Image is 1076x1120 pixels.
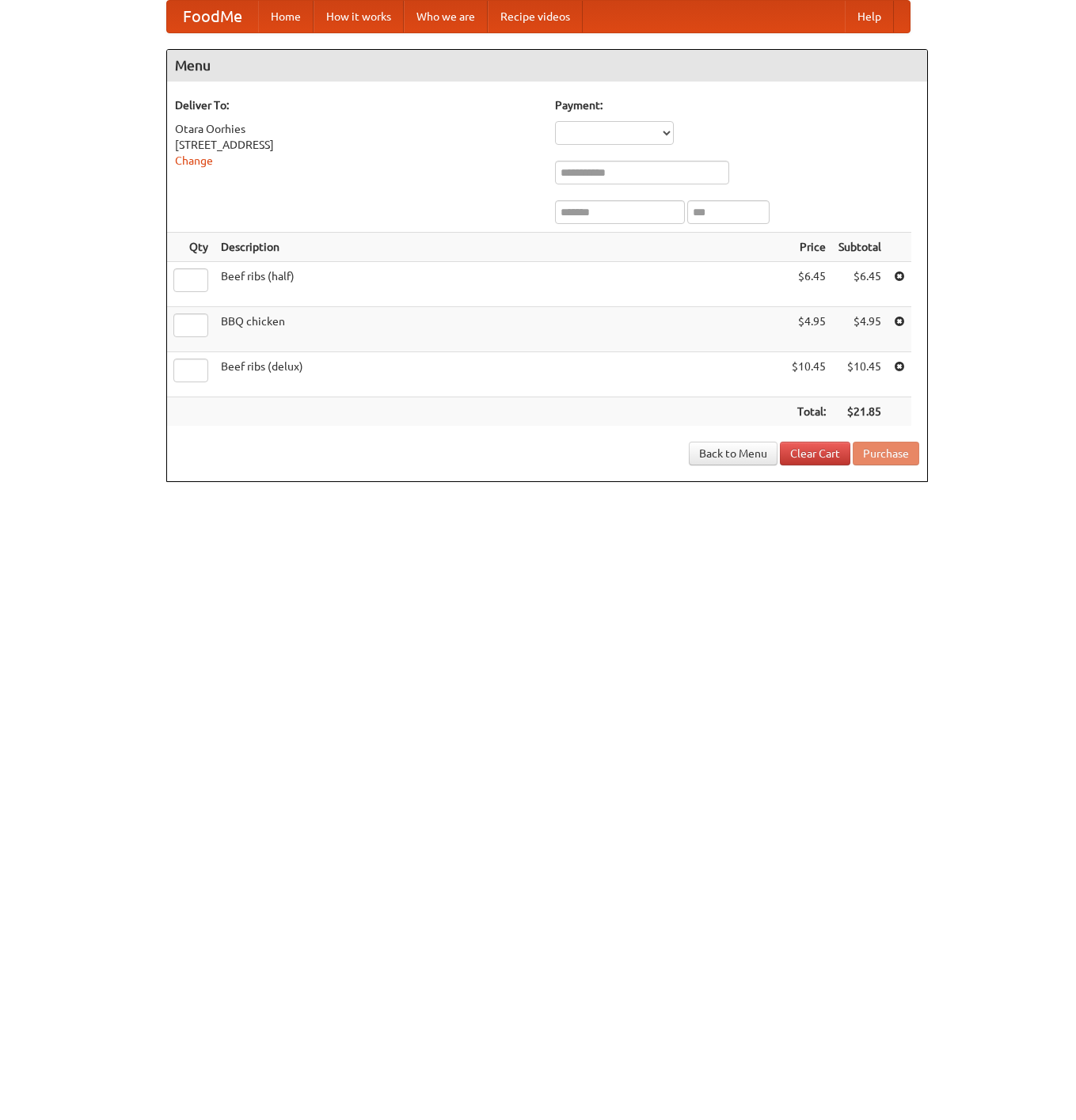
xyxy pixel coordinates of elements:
[175,121,539,137] div: Otara Oorhies
[785,262,832,307] td: $6.45
[215,352,785,397] td: Beef ribs (delux)
[853,442,919,465] button: Purchase
[832,397,888,427] th: $21.85
[832,233,888,262] th: Subtotal
[785,352,832,397] td: $10.45
[175,137,539,153] div: [STREET_ADDRESS]
[780,442,850,465] a: Clear Cart
[175,97,539,113] h5: Deliver To:
[845,1,894,32] a: Help
[785,307,832,352] td: $4.95
[167,233,215,262] th: Qty
[167,1,258,32] a: FoodMe
[404,1,488,32] a: Who we are
[215,262,785,307] td: Beef ribs (half)
[215,307,785,352] td: BBQ chicken
[785,233,832,262] th: Price
[785,397,832,427] th: Total:
[832,262,888,307] td: $6.45
[832,307,888,352] td: $4.95
[215,233,785,262] th: Description
[832,352,888,397] td: $10.45
[258,1,314,32] a: Home
[555,97,919,113] h5: Payment:
[488,1,583,32] a: Recipe videos
[167,50,927,82] h4: Menu
[314,1,404,32] a: How it works
[689,442,778,465] a: Back to Menu
[175,154,213,167] a: Change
